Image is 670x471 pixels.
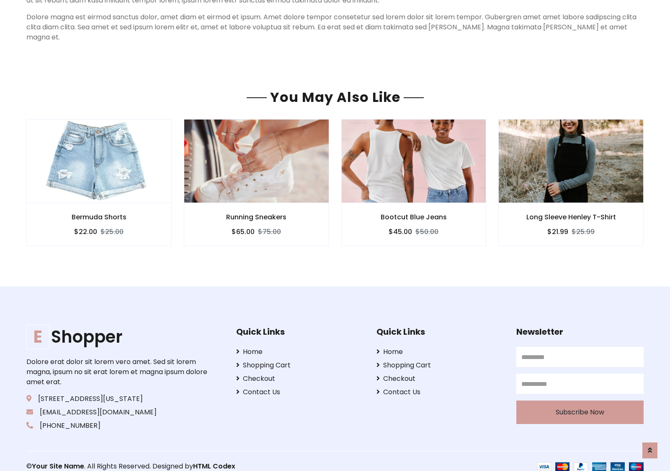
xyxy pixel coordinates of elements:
h5: Quick Links [376,327,504,337]
h6: Long Sleeve Henley T-Shirt [499,213,643,221]
h5: Newsletter [516,327,644,337]
h6: Running Sneakers [184,213,329,221]
del: $25.99 [572,227,595,237]
span: You May Also Like [267,88,404,107]
a: HTML Codex [193,461,235,471]
a: Home [236,347,363,357]
a: Your Site Name [32,461,84,471]
button: Subscribe Now [516,401,644,424]
h6: $21.99 [547,228,568,236]
a: Contact Us [376,387,504,397]
span: E [26,325,49,349]
a: Shopping Cart [376,360,504,370]
a: Bootcut Blue Jeans $45.00$50.00 [341,119,487,246]
a: Shopping Cart [236,360,363,370]
h6: Bermuda Shorts [27,213,171,221]
h6: $45.00 [389,228,412,236]
h6: Bootcut Blue Jeans [342,213,486,221]
h5: Quick Links [236,327,363,337]
h6: $22.00 [74,228,97,236]
h6: $65.00 [232,228,255,236]
del: $25.00 [100,227,124,237]
del: $75.00 [258,227,281,237]
a: Bermuda Shorts $22.00$25.00 [26,119,172,246]
a: Checkout [236,374,363,384]
a: Long Sleeve Henley T-Shirt $21.99$25.99 [498,119,644,246]
p: [EMAIL_ADDRESS][DOMAIN_NAME] [26,407,210,417]
p: Dolore erat dolor sit lorem vero amet. Sed sit lorem magna, ipsum no sit erat lorem et magna ipsu... [26,357,210,387]
a: Contact Us [236,387,363,397]
p: [STREET_ADDRESS][US_STATE] [26,394,210,404]
p: Dolore magna est eirmod sanctus dolor, amet diam et eirmod et ipsum. Amet dolore tempor consetetu... [26,12,644,42]
a: Checkout [376,374,504,384]
h1: Shopper [26,327,210,347]
p: [PHONE_NUMBER] [26,421,210,431]
a: EShopper [26,327,210,347]
a: Home [376,347,504,357]
a: Running Sneakers $65.00$75.00 [184,119,329,246]
del: $50.00 [415,227,438,237]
